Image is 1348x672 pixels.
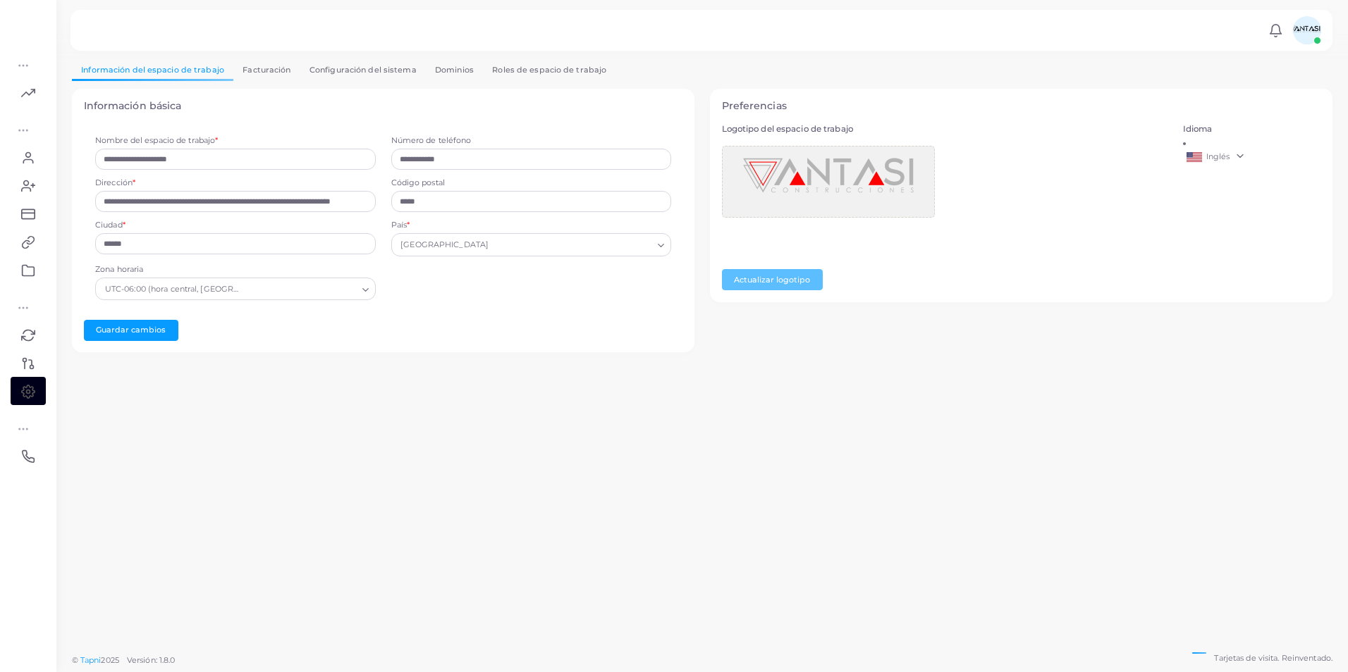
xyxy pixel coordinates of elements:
font: País [391,220,407,230]
button: Guardar cambios [84,320,178,341]
div: Buscar opción [391,233,672,256]
a: avatar [1289,16,1325,44]
input: Buscar opción [492,237,652,253]
a: Galería [11,256,46,284]
button: Actualizar logotipo [722,269,823,290]
span: Inglés [1206,151,1230,161]
span: 2025 [101,654,118,666]
a: Configuración del sistema [300,60,426,80]
span: UTC-06:00 (hora central, [GEOGRAPHIC_DATA], [GEOGRAPHIC_DATA]... [105,282,239,297]
a: Enlaces [11,228,46,256]
a: Inglés [1183,149,1321,166]
font: [GEOGRAPHIC_DATA] [400,238,489,252]
label: Número de teléfono [391,135,672,147]
a: Información del espacio de trabajo [72,60,233,80]
label: Código postal [391,178,672,189]
input: Buscar opción [243,281,357,297]
div: Buscar opción [95,278,376,300]
h4: Información básica [84,100,683,112]
font: Nombre del espacio de trabajo [95,135,215,145]
a: Perfiles [11,143,46,171]
img: en [1187,152,1202,162]
a: Roles de espacio de trabajo [483,60,615,80]
a: Automatizaciones [11,321,46,349]
font: Ciudad [95,220,123,230]
a: Facturación [233,60,300,80]
a: Programe una llamada [11,442,46,470]
a: Productos [11,199,46,228]
h4: Preferencias [722,100,1321,112]
a: Tapni [80,655,102,665]
span: © [72,654,175,666]
a: Analítica [11,78,46,106]
label: Zona horaria [95,264,143,275]
h5: Idioma [1183,124,1321,134]
img: avatar [1293,16,1321,44]
a: Contactos [11,171,46,199]
h5: Logotipo del espacio de trabajo [722,124,1168,134]
font: Dirección [95,178,133,187]
span: Tarjetas de visita. Reinventado. [1214,652,1332,664]
a: Dominios [426,60,483,80]
span: Versión: 1.8.0 [127,655,176,665]
a: Configuración [11,377,46,405]
a: Integraciones [11,349,46,377]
